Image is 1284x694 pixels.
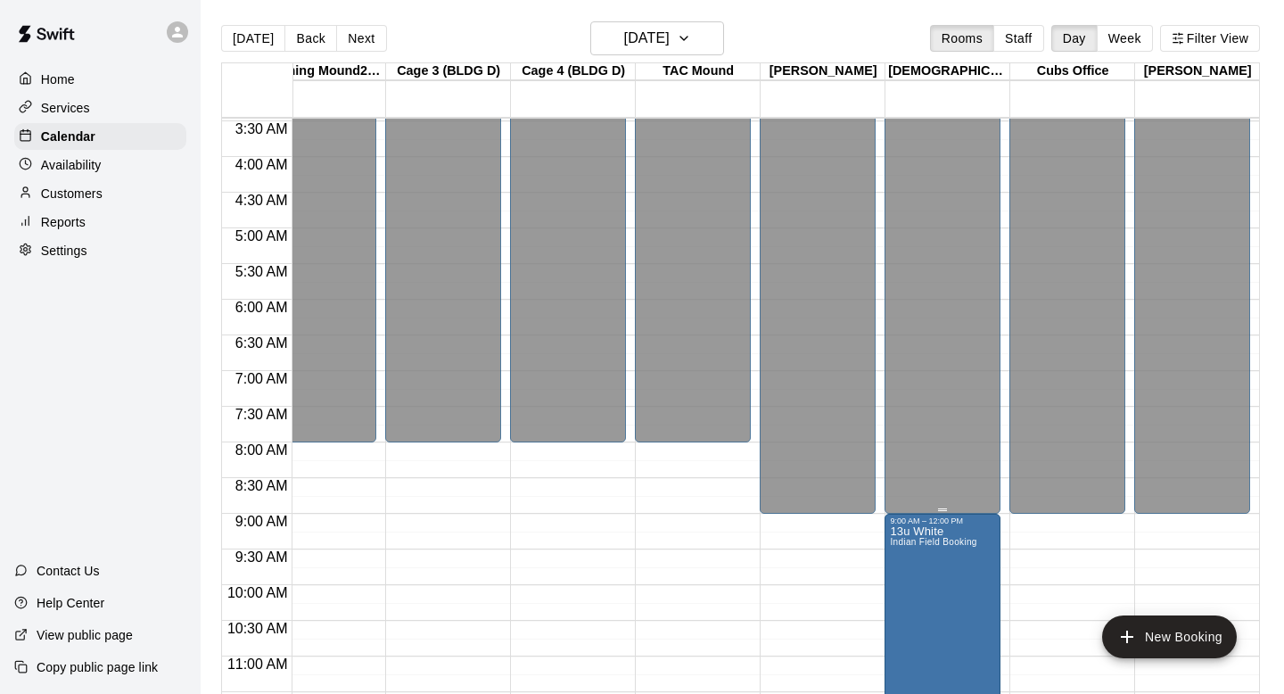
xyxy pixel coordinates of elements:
[1097,25,1153,52] button: Week
[231,300,292,315] span: 6:00 AM
[14,66,186,93] a: Home
[231,514,292,529] span: 9:00 AM
[41,128,95,145] p: Calendar
[231,264,292,279] span: 5:30 AM
[14,152,186,178] a: Availability
[231,442,292,458] span: 8:00 AM
[231,371,292,386] span: 7:00 AM
[261,63,386,80] div: Pitching Mound2 (BLDG D)
[284,25,337,52] button: Back
[37,658,158,676] p: Copy public page link
[636,63,761,80] div: TAC Mound
[885,63,1010,80] div: [DEMOGRAPHIC_DATA]
[890,516,995,525] div: 9:00 AM – 12:00 PM
[37,594,104,612] p: Help Center
[386,63,511,80] div: Cage 3 (BLDG D)
[231,228,292,244] span: 5:00 AM
[1010,63,1135,80] div: Cubs Office
[511,63,636,80] div: Cage 4 (BLDG D)
[41,242,87,260] p: Settings
[14,95,186,121] a: Services
[231,407,292,422] span: 7:30 AM
[993,25,1044,52] button: Staff
[590,21,724,55] button: [DATE]
[221,25,285,52] button: [DATE]
[14,123,186,150] a: Calendar
[1135,63,1260,80] div: [PERSON_NAME]
[41,99,90,117] p: Services
[231,157,292,172] span: 4:00 AM
[930,25,994,52] button: Rooms
[1051,25,1098,52] button: Day
[231,193,292,208] span: 4:30 AM
[223,621,292,636] span: 10:30 AM
[336,25,386,52] button: Next
[890,537,976,547] span: Indian Field Booking
[41,156,102,174] p: Availability
[223,585,292,600] span: 10:00 AM
[624,26,670,51] h6: [DATE]
[1160,25,1260,52] button: Filter View
[761,63,885,80] div: [PERSON_NAME]
[14,209,186,235] a: Reports
[37,562,100,580] p: Contact Us
[41,185,103,202] p: Customers
[41,70,75,88] p: Home
[1102,616,1237,658] button: add
[231,121,292,136] span: 3:30 AM
[41,213,86,231] p: Reports
[231,549,292,565] span: 9:30 AM
[231,335,292,351] span: 6:30 AM
[223,657,292,672] span: 11:00 AM
[37,626,133,644] p: View public page
[14,237,186,264] a: Settings
[14,180,186,207] a: Customers
[231,478,292,493] span: 8:30 AM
